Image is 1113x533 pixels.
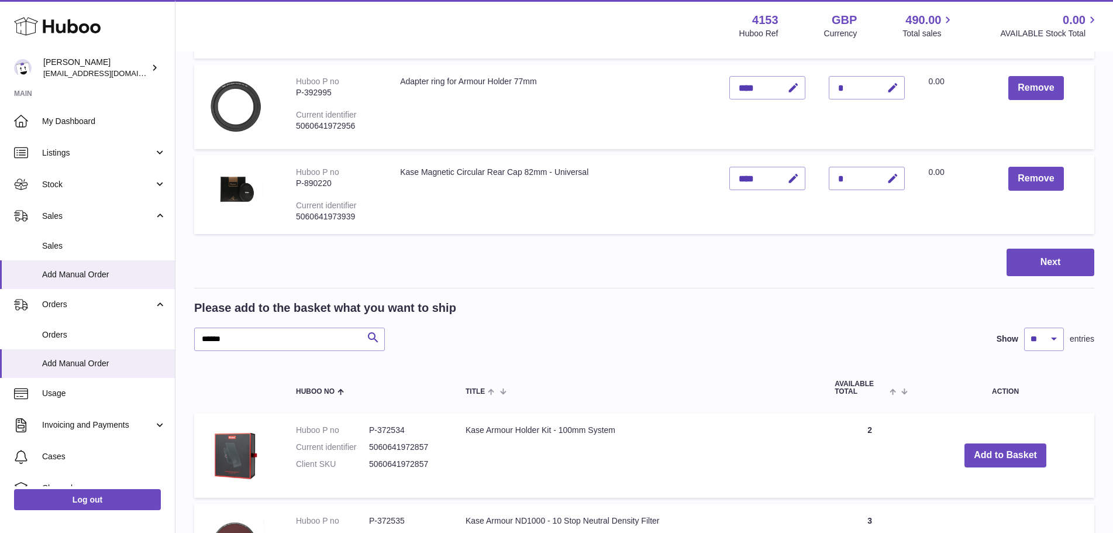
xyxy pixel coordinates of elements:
[1000,28,1099,39] span: AVAILABLE Stock Total
[832,12,857,28] strong: GBP
[1063,12,1086,28] span: 0.00
[824,28,857,39] div: Currency
[369,425,442,436] dd: P-372534
[1007,249,1094,276] button: Next
[466,388,485,396] span: Title
[928,167,944,177] span: 0.00
[823,413,916,498] td: 2
[997,333,1018,345] label: Show
[296,388,335,396] span: Huboo no
[42,116,166,127] span: My Dashboard
[42,388,166,399] span: Usage
[454,413,823,498] td: Kase Armour Holder Kit - 100mm System
[739,28,778,39] div: Huboo Ref
[902,12,955,39] a: 490.00 Total sales
[42,299,154,310] span: Orders
[388,64,718,149] td: Adapter ring for Armour Holder 77mm
[296,77,339,86] div: Huboo P no
[206,76,264,135] img: Adapter ring for Armour Holder 77mm
[1008,76,1063,100] button: Remove
[296,178,377,189] div: P-890220
[296,459,369,470] dt: Client SKU
[42,419,154,431] span: Invoicing and Payments
[206,425,264,483] img: Kase Armour Holder Kit - 100mm System
[42,179,154,190] span: Stock
[916,369,1094,407] th: Action
[1008,167,1063,191] button: Remove
[206,167,264,210] img: Kase Magnetic Circular Rear Cap 82mm - Universal
[43,68,172,78] span: [EMAIL_ADDRESS][DOMAIN_NAME]
[42,147,154,159] span: Listings
[928,77,944,86] span: 0.00
[369,459,442,470] dd: 5060641972857
[296,201,357,210] div: Current identifier
[42,358,166,369] span: Add Manual Order
[369,442,442,453] dd: 5060641972857
[296,211,377,222] div: 5060641973939
[1070,333,1094,345] span: entries
[752,12,778,28] strong: 4153
[902,28,955,39] span: Total sales
[296,110,357,119] div: Current identifier
[14,59,32,77] img: sales@kasefilters.com
[42,329,166,341] span: Orders
[194,300,456,316] h2: Please add to the basket what you want to ship
[42,240,166,252] span: Sales
[1000,12,1099,39] a: 0.00 AVAILABLE Stock Total
[296,167,339,177] div: Huboo P no
[296,87,377,98] div: P-392995
[369,515,442,527] dd: P-372535
[905,12,941,28] span: 490.00
[43,57,149,79] div: [PERSON_NAME]
[42,451,166,462] span: Cases
[14,489,161,510] a: Log out
[388,155,718,233] td: Kase Magnetic Circular Rear Cap 82mm - Universal
[296,515,369,527] dt: Huboo P no
[296,425,369,436] dt: Huboo P no
[296,121,377,132] div: 5060641972956
[42,483,166,494] span: Channels
[964,443,1046,467] button: Add to Basket
[42,269,166,280] span: Add Manual Order
[42,211,154,222] span: Sales
[296,442,369,453] dt: Current identifier
[835,380,887,396] span: AVAILABLE Total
